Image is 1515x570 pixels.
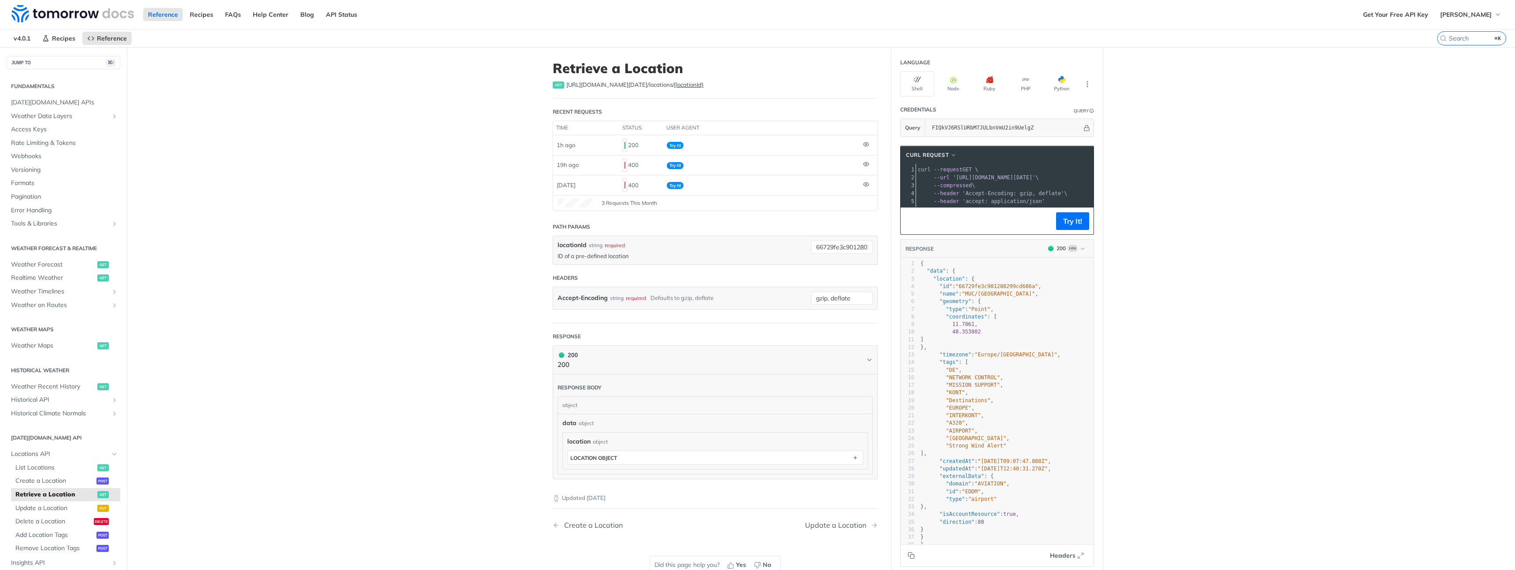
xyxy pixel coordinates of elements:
span: , [920,374,1003,381]
a: Realtime Weatherget [7,271,120,285]
span: 19h ago [557,161,579,168]
button: Show subpages for Historical Climate Normals [111,410,118,417]
span: , [920,420,968,426]
button: More Languages [1081,78,1094,91]
a: Reference [143,8,183,21]
a: Blog [296,8,319,21]
a: Error Handling [7,204,120,217]
a: Tools & LibrariesShow subpages for Tools & Libraries [7,217,120,230]
a: Webhooks [7,150,120,163]
a: Access Keys [7,123,120,136]
div: Language [900,59,930,67]
span: \ [918,174,1039,181]
h2: Fundamentals [7,82,120,90]
span: "Europe/[GEOGRAPHIC_DATA]" [975,352,1057,358]
span: { [920,260,924,266]
a: Weather on RoutesShow subpages for Weather on Routes [7,299,120,312]
div: 17 [901,381,914,389]
span: 400 [624,162,625,169]
button: location object [568,451,863,464]
button: Show subpages for Tools & Libraries [111,220,118,227]
h2: Historical Weather [7,366,120,374]
span: "type" [946,306,965,312]
div: 200 [1057,244,1066,252]
span: \ [918,190,1068,196]
h2: Weather Maps [7,326,120,333]
div: Response body [558,384,602,392]
span: , [920,389,968,396]
button: Show subpages for Weather on Routes [111,302,118,309]
span: "A320" [946,420,965,426]
th: time [553,121,619,135]
button: Hide subpages for Locations API [111,451,118,458]
a: FAQs [220,8,246,21]
button: cURL Request [903,151,960,159]
h2: Weather Forecast & realtime [7,244,120,252]
span: "data" [927,268,946,274]
i: Information [1090,109,1094,113]
a: Historical APIShow subpages for Historical API [7,393,120,407]
span: Insights API [11,559,109,567]
button: Query [901,119,925,137]
svg: Search [1440,35,1447,42]
h1: Retrieve a Location [553,60,878,76]
span: [DATE][DOMAIN_NAME] APIs [11,98,118,107]
a: Insights APIShow subpages for Insights API [7,556,120,570]
a: Add Location Tagspost [11,529,120,542]
span: : , [920,283,1042,289]
span: Reference [97,34,127,42]
div: 200 200200 [553,374,878,479]
span: Formats [11,179,118,188]
a: API Status [321,8,362,21]
a: Help Center [248,8,293,21]
span: Update a Location [15,504,95,513]
button: Copy to clipboard [905,215,917,228]
span: 3 Requests This Month [602,199,657,207]
span: Webhooks [11,152,118,161]
span: }, [920,344,927,350]
span: "id" [946,489,959,495]
div: Credentials [900,106,936,114]
div: 23 [901,427,914,435]
div: 10 [901,328,914,336]
a: Formats [7,177,120,190]
span: : , [920,306,994,312]
span: v4.0.1 [9,32,35,45]
span: Remove Location Tags [15,544,94,553]
div: 30 [901,480,914,488]
span: Weather Maps [11,341,95,350]
span: Delete a Location [15,517,92,526]
span: "EDDM" [962,489,981,495]
span: "[GEOGRAPHIC_DATA]" [946,435,1006,441]
a: Retrieve a Locationget [11,488,120,501]
span: "id" [939,283,952,289]
span: Tools & Libraries [11,219,109,228]
span: "name" [939,291,958,297]
div: 4 [901,189,916,197]
div: 19 [901,397,914,404]
div: Recent Requests [553,108,602,116]
span: : , [920,458,1051,464]
button: Try It! [1056,212,1089,230]
div: 8 [901,313,914,321]
span: "EUROPE" [946,405,972,411]
span: get [97,342,109,349]
div: 400 [623,158,660,173]
span: "[DATE]T09:07:47.880Z" [978,458,1048,464]
div: 22 [901,419,914,427]
h2: [DATE][DOMAIN_NAME] API [7,434,120,442]
p: Updated [DATE] [553,494,878,503]
div: 13 [901,351,914,359]
span: No [763,560,771,570]
th: status [619,121,663,135]
div: 27 [901,458,914,465]
span: curl [918,167,931,173]
div: string [589,241,602,249]
p: ID of a pre-defined location [558,252,807,260]
th: user agent [663,121,860,135]
button: PHP [1009,71,1042,96]
div: 4 [901,283,914,290]
span: --header [934,198,959,204]
a: Weather Data LayersShow subpages for Weather Data Layers [7,110,120,123]
span: Yes [736,560,746,570]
